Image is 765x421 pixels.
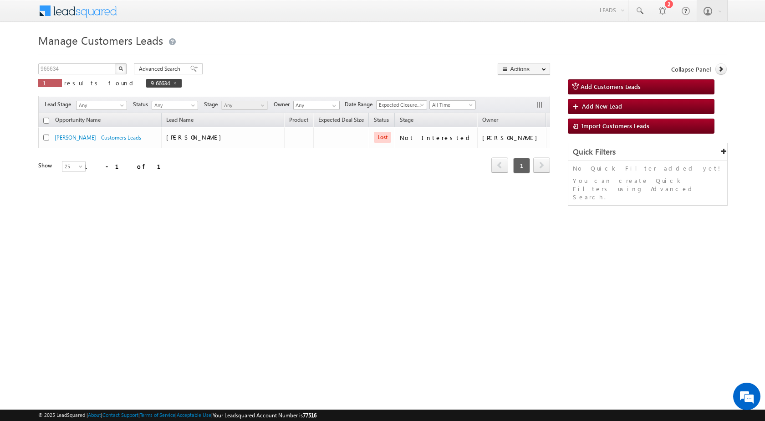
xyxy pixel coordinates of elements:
[546,114,574,126] span: Actions
[289,116,308,123] span: Product
[533,158,550,173] a: next
[491,158,508,173] a: prev
[498,63,550,75] button: Actions
[491,157,508,173] span: prev
[581,122,649,130] span: Import Customers Leads
[533,157,550,173] span: next
[303,412,316,419] span: 77516
[38,161,55,170] div: Show
[88,412,101,418] a: About
[51,115,105,127] a: Opportunity Name
[38,33,163,47] span: Manage Customers Leads
[140,412,175,418] a: Terms of Service
[177,412,211,418] a: Acceptable Use
[55,116,101,123] span: Opportunity Name
[151,79,168,87] span: 966634
[133,100,152,109] span: Status
[166,133,226,141] span: [PERSON_NAME]
[327,101,339,110] a: Show All Items
[374,132,391,143] span: Lost
[573,164,723,172] p: No Quick Filter added yet!
[64,79,137,87] span: results found
[568,143,727,161] div: Quick Filters
[274,100,293,109] span: Owner
[482,134,542,142] div: [PERSON_NAME]
[221,101,268,110] a: Any
[400,134,473,142] div: Not Interested
[84,161,172,172] div: 1 - 1 of 1
[429,100,476,109] a: All Time
[118,66,123,71] img: Search
[102,412,138,418] a: Contact Support
[400,116,413,123] span: Stage
[152,101,198,110] a: Any
[55,134,141,141] a: [PERSON_NAME] - Customers Leads
[318,116,364,123] span: Expected Deal Size
[152,101,195,109] span: Any
[314,115,368,127] a: Expected Deal Size
[482,116,498,123] span: Owner
[395,115,418,127] a: Stage
[430,101,473,109] span: All Time
[62,161,86,172] a: 25
[38,411,316,420] span: © 2025 LeadSquared | | | | |
[573,177,723,201] p: You can create Quick Filters using Advanced Search.
[162,115,198,127] span: Lead Name
[213,412,316,419] span: Your Leadsquared Account Number is
[76,101,124,109] span: Any
[76,101,127,110] a: Any
[43,118,49,124] input: Check all records
[43,79,57,87] span: 1
[204,100,221,109] span: Stage
[582,102,622,110] span: Add New Lead
[222,101,265,109] span: Any
[369,115,393,127] a: Status
[376,100,427,109] a: Expected Closure Date
[581,83,641,90] span: Add Customers Leads
[513,158,530,173] span: 1
[345,100,376,109] span: Date Range
[293,101,340,110] input: Type to Search
[45,100,75,109] span: Lead Stage
[139,65,183,73] span: Advanced Search
[62,162,87,171] span: 25
[671,65,711,73] span: Collapse Panel
[377,101,424,109] span: Expected Closure Date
